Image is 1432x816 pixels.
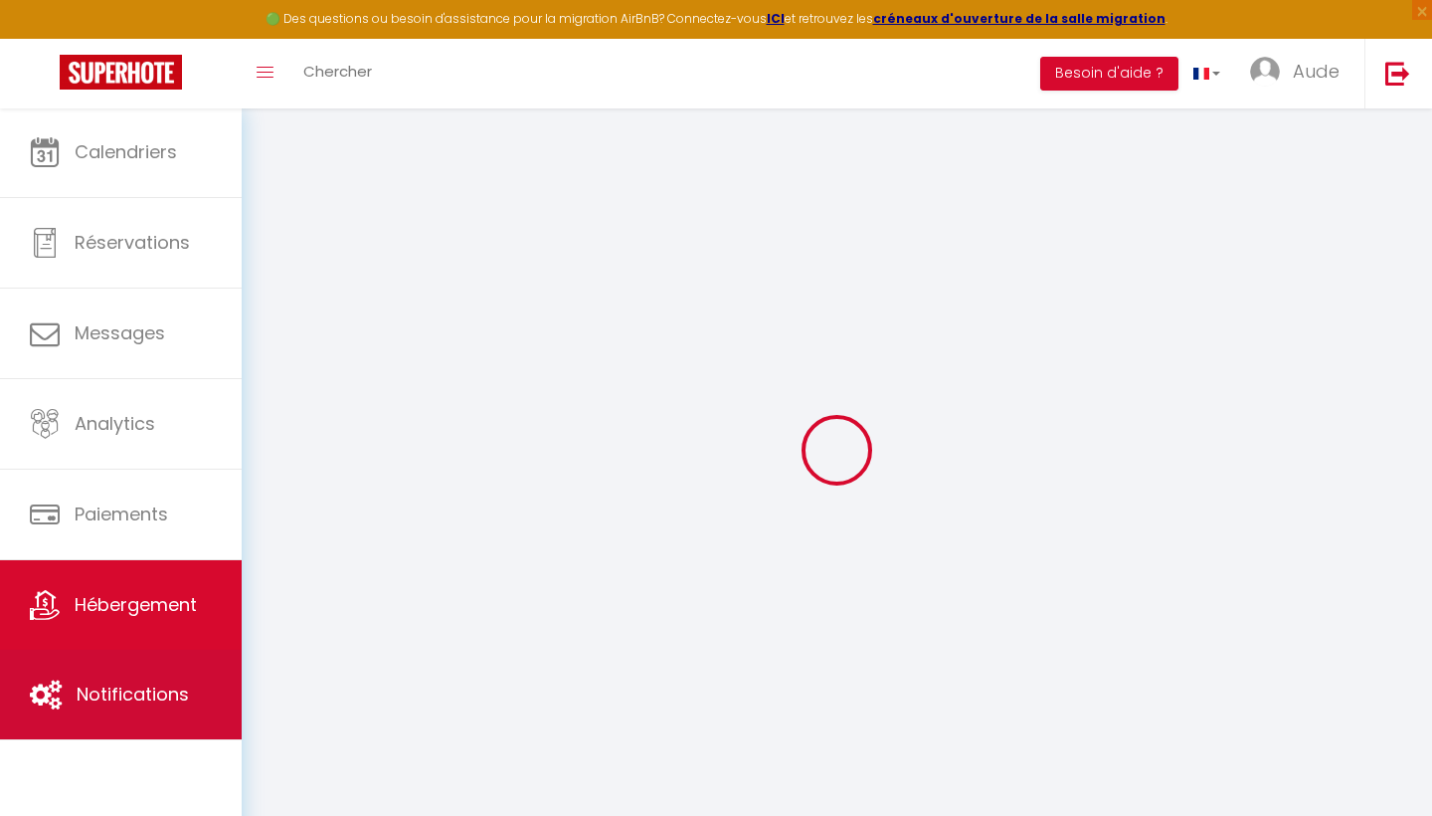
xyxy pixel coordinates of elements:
a: Chercher [288,39,387,108]
span: Hébergement [75,592,197,617]
span: Paiements [75,502,168,526]
a: créneaux d'ouverture de la salle migration [873,10,1165,27]
span: Analytics [75,411,155,436]
img: logout [1385,61,1410,86]
a: ... Aude [1235,39,1364,108]
button: Ouvrir le widget de chat LiveChat [16,8,76,68]
span: Notifications [77,682,189,707]
span: Aude [1293,59,1340,84]
a: ICI [767,10,785,27]
span: Réservations [75,230,190,255]
span: Calendriers [75,139,177,164]
img: Super Booking [60,55,182,90]
span: Chercher [303,61,372,82]
button: Besoin d'aide ? [1040,57,1178,91]
img: ... [1250,57,1280,87]
span: Messages [75,320,165,345]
